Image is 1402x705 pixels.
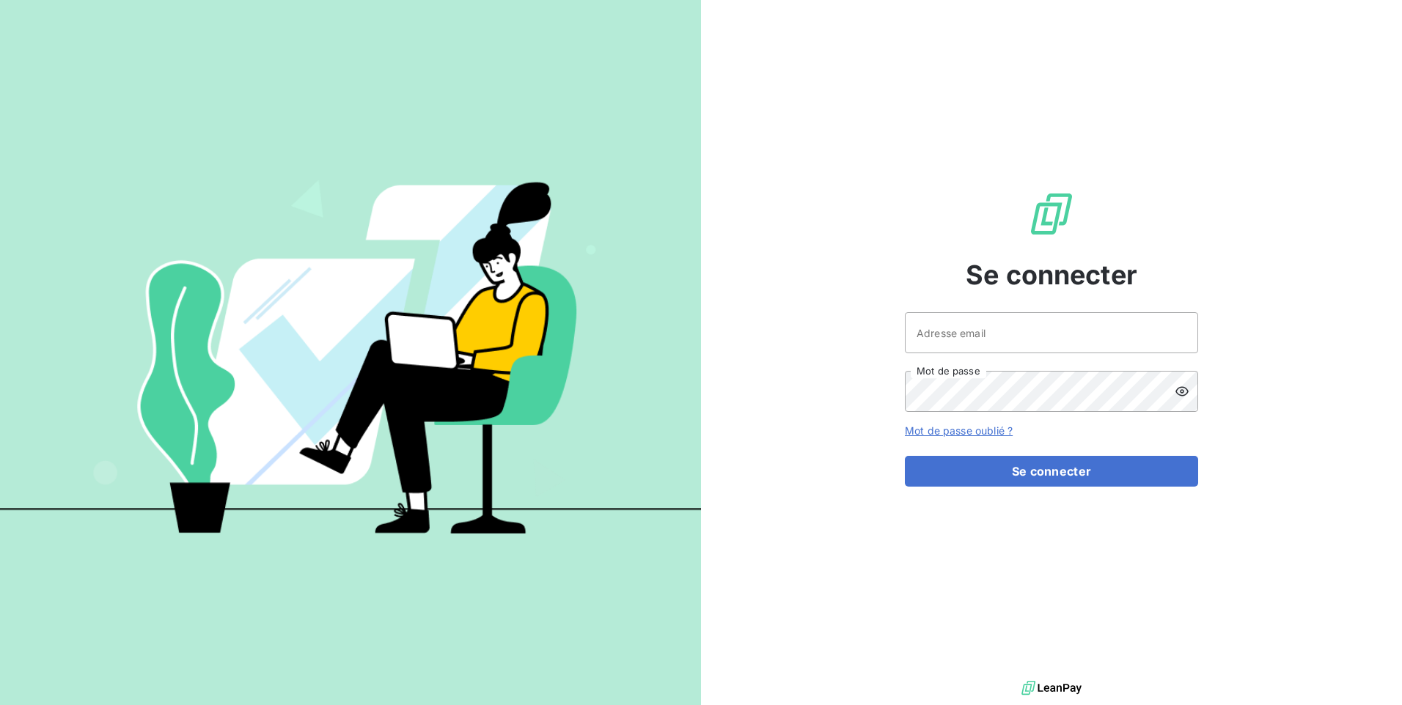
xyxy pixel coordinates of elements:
[905,424,1013,437] a: Mot de passe oublié ?
[1021,677,1082,699] img: logo
[1028,191,1075,237] img: Logo LeanPay
[905,456,1198,487] button: Se connecter
[966,255,1137,295] span: Se connecter
[905,312,1198,353] input: placeholder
